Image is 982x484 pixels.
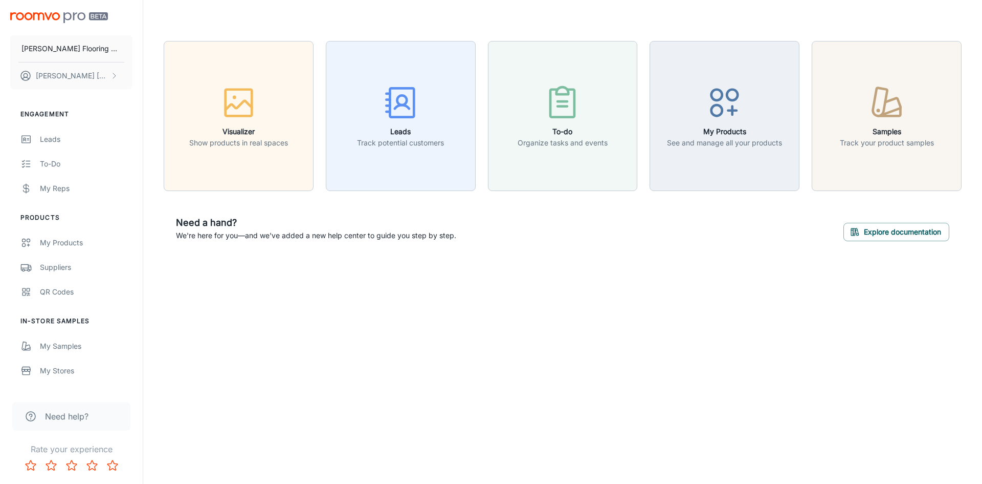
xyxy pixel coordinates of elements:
[667,126,782,137] h6: My Products
[667,137,782,149] p: See and manage all your products
[812,110,962,120] a: SamplesTrack your product samples
[189,137,288,149] p: Show products in real spaces
[650,41,799,191] button: My ProductsSee and manage all your products
[176,216,456,230] h6: Need a hand?
[176,230,456,241] p: We're here for you—and we've added a new help center to guide you step by step.
[840,126,934,137] h6: Samples
[518,137,608,149] p: Organize tasks and events
[36,70,108,81] p: [PERSON_NAME] [PERSON_NAME]
[357,137,444,149] p: Track potential customers
[357,126,444,137] h6: Leads
[488,110,638,120] a: To-doOrganize tasks and events
[40,237,132,248] div: My Products
[189,126,288,137] h6: Visualizer
[650,110,799,120] a: My ProductsSee and manage all your products
[40,262,132,273] div: Suppliers
[326,110,476,120] a: LeadsTrack potential customers
[840,137,934,149] p: Track your product samples
[812,41,962,191] button: SamplesTrack your product samples
[40,183,132,194] div: My Reps
[518,126,608,137] h6: To-do
[164,41,314,191] button: VisualizerShow products in real spaces
[488,41,638,191] button: To-doOrganize tasks and events
[40,158,132,170] div: To-do
[40,134,132,145] div: Leads
[843,226,949,236] a: Explore documentation
[843,223,949,241] button: Explore documentation
[40,286,132,298] div: QR Codes
[326,41,476,191] button: LeadsTrack potential customers
[21,43,121,54] p: [PERSON_NAME] Flooring Center
[10,35,132,62] button: [PERSON_NAME] Flooring Center
[10,62,132,89] button: [PERSON_NAME] [PERSON_NAME]
[10,12,108,23] img: Roomvo PRO Beta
